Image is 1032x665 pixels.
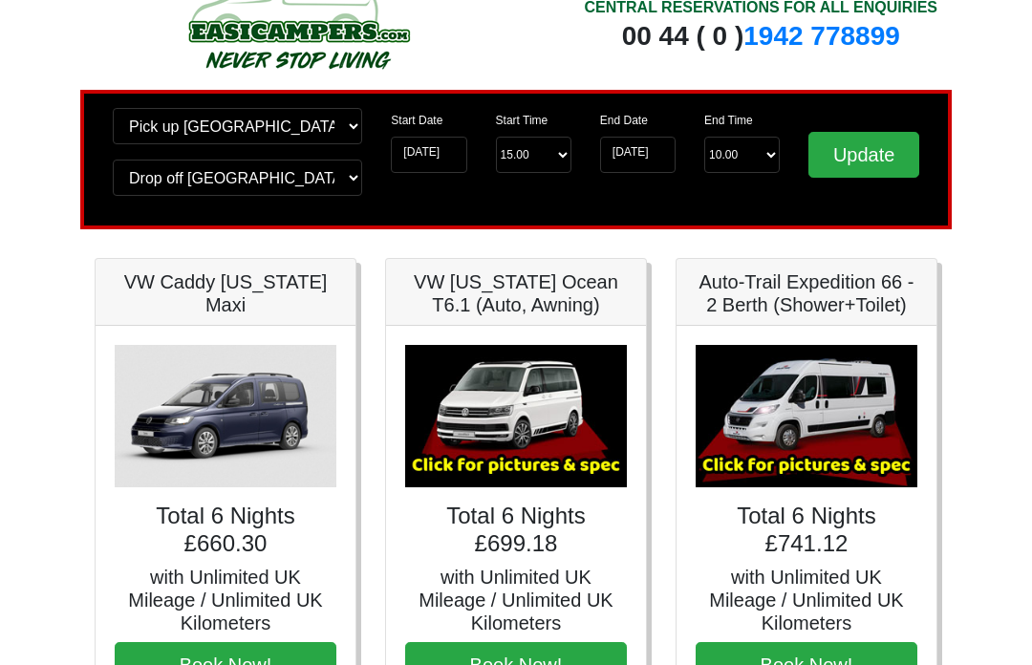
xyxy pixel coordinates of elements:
label: Start Date [391,112,442,129]
img: VW Caddy California Maxi [115,345,336,487]
h5: Auto-Trail Expedition 66 - 2 Berth (Shower+Toilet) [696,270,917,316]
div: 00 44 ( 0 ) [584,19,937,54]
h5: with Unlimited UK Mileage / Unlimited UK Kilometers [696,566,917,634]
h5: VW Caddy [US_STATE] Maxi [115,270,336,316]
label: End Date [600,112,648,129]
h4: Total 6 Nights £660.30 [115,503,336,558]
h5: with Unlimited UK Mileage / Unlimited UK Kilometers [405,566,627,634]
h4: Total 6 Nights £741.12 [696,503,917,558]
img: Auto-Trail Expedition 66 - 2 Berth (Shower+Toilet) [696,345,917,487]
h5: with Unlimited UK Mileage / Unlimited UK Kilometers [115,566,336,634]
h5: VW [US_STATE] Ocean T6.1 (Auto, Awning) [405,270,627,316]
label: End Time [704,112,753,129]
input: Start Date [391,137,466,173]
h4: Total 6 Nights £699.18 [405,503,627,558]
label: Start Time [496,112,548,129]
a: 1942 778899 [743,21,900,51]
input: Return Date [600,137,676,173]
img: VW California Ocean T6.1 (Auto, Awning) [405,345,627,487]
input: Update [808,132,919,178]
